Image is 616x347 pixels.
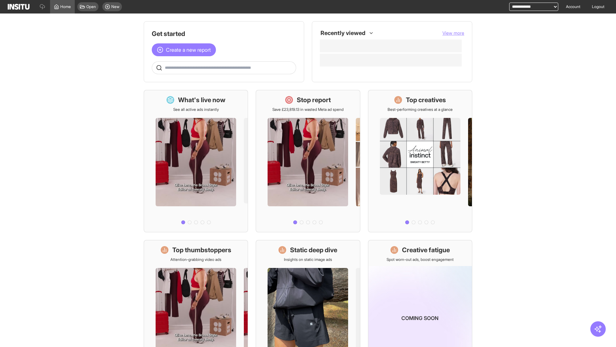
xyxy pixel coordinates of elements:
h1: Get started [152,29,296,38]
p: See all active ads instantly [173,107,219,112]
button: Create a new report [152,43,216,56]
button: View more [442,30,464,36]
a: What's live nowSee all active ads instantly [144,90,248,232]
img: Logo [8,4,30,10]
p: Insights on static image ads [284,257,332,262]
h1: Top thumbstoppers [172,245,231,254]
p: Save £23,819.13 in wasted Meta ad spend [272,107,344,112]
p: Best-performing creatives at a glance [388,107,453,112]
a: Top creativesBest-performing creatives at a glance [368,90,472,232]
h1: Stop report [297,95,331,104]
span: Create a new report [166,46,211,54]
a: Stop reportSave £23,819.13 in wasted Meta ad spend [256,90,360,232]
span: New [111,4,119,9]
h1: Top creatives [406,95,446,104]
h1: Static deep dive [290,245,337,254]
span: Home [60,4,71,9]
h1: What's live now [178,95,226,104]
span: Open [86,4,96,9]
p: Attention-grabbing video ads [170,257,221,262]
